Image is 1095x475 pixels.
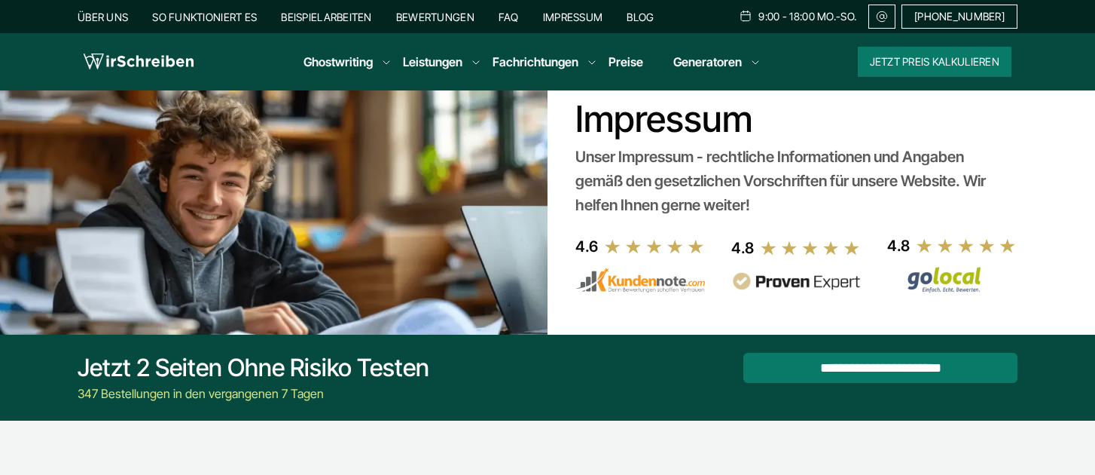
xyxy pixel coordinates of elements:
a: Impressum [543,11,603,23]
span: [PHONE_NUMBER] [914,11,1005,23]
img: stars [604,238,705,255]
a: Über uns [78,11,128,23]
div: 347 Bestellungen in den vergangenen 7 Tagen [78,385,429,403]
img: Wirschreiben Bewertungen [887,266,1017,293]
img: stars [760,240,861,256]
img: provenexpert reviews [731,272,861,291]
a: Preise [609,54,643,69]
div: 4.8 [887,234,910,258]
a: So funktioniert es [152,11,257,23]
a: [PHONE_NUMBER] [901,5,1017,29]
img: logo wirschreiben [84,51,194,73]
div: Jetzt 2 Seiten ohne Risiko testen [78,353,429,383]
a: Fachrichtungen [493,53,578,71]
img: stars [916,237,1017,254]
img: Schedule [739,10,752,22]
a: Beispielarbeiten [281,11,371,23]
a: Blog [627,11,654,23]
a: FAQ [499,11,519,23]
img: kundennote [575,268,705,293]
h1: Impressum [575,98,1011,140]
div: 4.8 [731,236,754,260]
img: Email [875,11,889,23]
a: Generatoren [673,53,742,71]
div: Unser Impressum - rechtliche Informationen und Angaben gemäß den gesetzlichen Vorschriften für un... [575,145,1011,217]
button: Jetzt Preis kalkulieren [858,47,1011,77]
a: Bewertungen [396,11,474,23]
a: Leistungen [403,53,462,71]
span: 9:00 - 18:00 Mo.-So. [758,11,856,23]
a: Ghostwriting [303,53,373,71]
div: 4.6 [575,234,598,259]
